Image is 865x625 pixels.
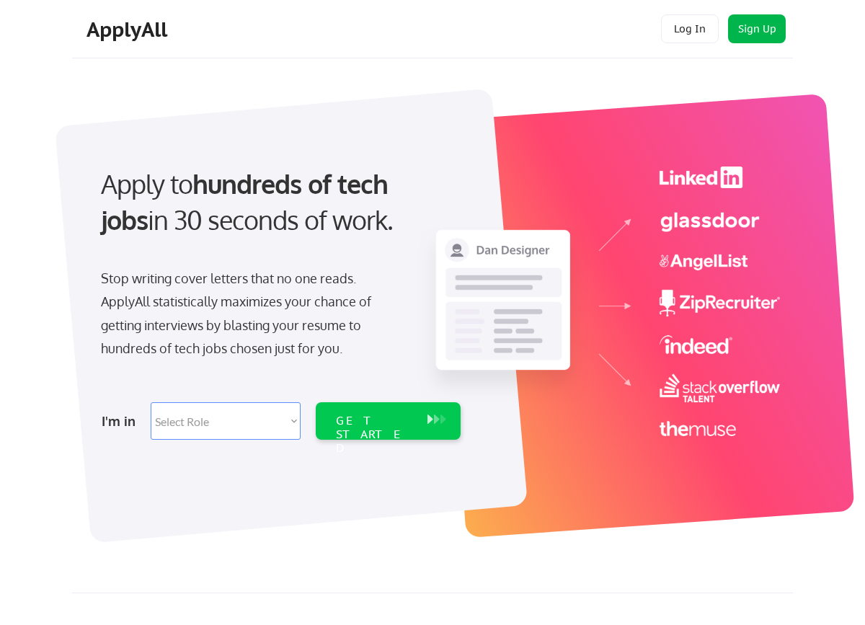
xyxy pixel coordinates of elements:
[86,17,172,42] div: ApplyAll
[101,166,455,239] div: Apply to in 30 seconds of work.
[102,409,142,433] div: I'm in
[101,267,397,360] div: Stop writing cover letters that no one reads. ApplyAll statistically maximizes your chance of get...
[101,167,394,236] strong: hundreds of tech jobs
[728,14,786,43] button: Sign Up
[336,414,413,456] div: GET STARTED
[661,14,719,43] button: Log In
